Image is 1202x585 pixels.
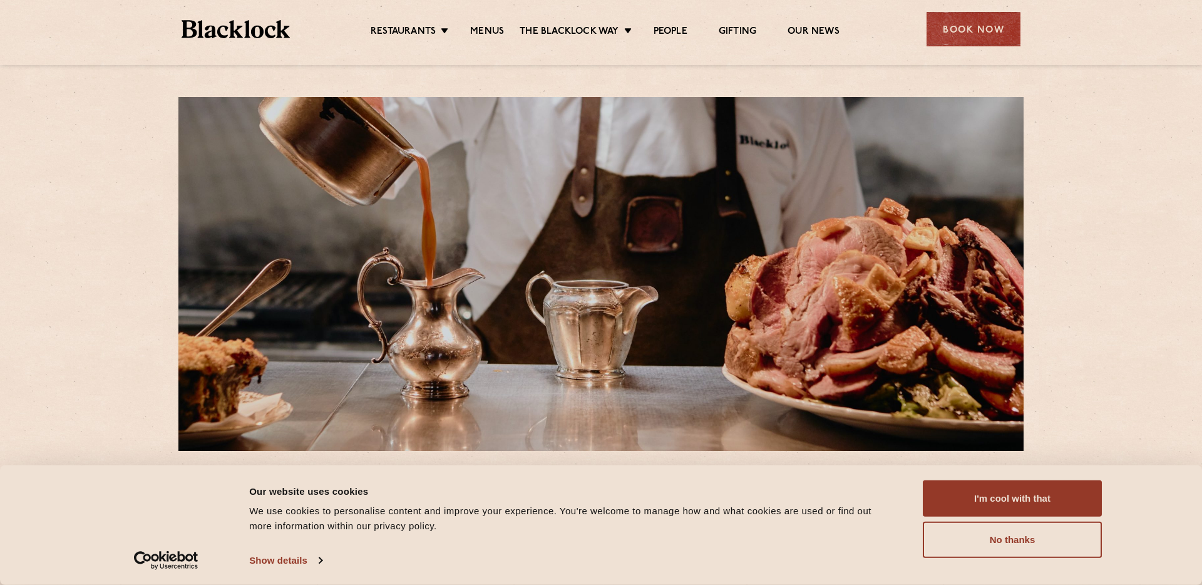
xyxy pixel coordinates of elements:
[249,504,895,534] div: We use cookies to personalise content and improve your experience. You're welcome to manage how a...
[719,26,756,39] a: Gifting
[927,12,1020,46] div: Book Now
[182,20,290,38] img: BL_Textured_Logo-footer-cropped.svg
[520,26,619,39] a: The Blacklock Way
[923,480,1102,517] button: I'm cool with that
[923,522,1102,558] button: No thanks
[788,26,840,39] a: Our News
[111,551,221,570] a: Usercentrics Cookiebot - opens in a new window
[654,26,687,39] a: People
[249,484,895,499] div: Our website uses cookies
[371,26,436,39] a: Restaurants
[249,551,322,570] a: Show details
[470,26,504,39] a: Menus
